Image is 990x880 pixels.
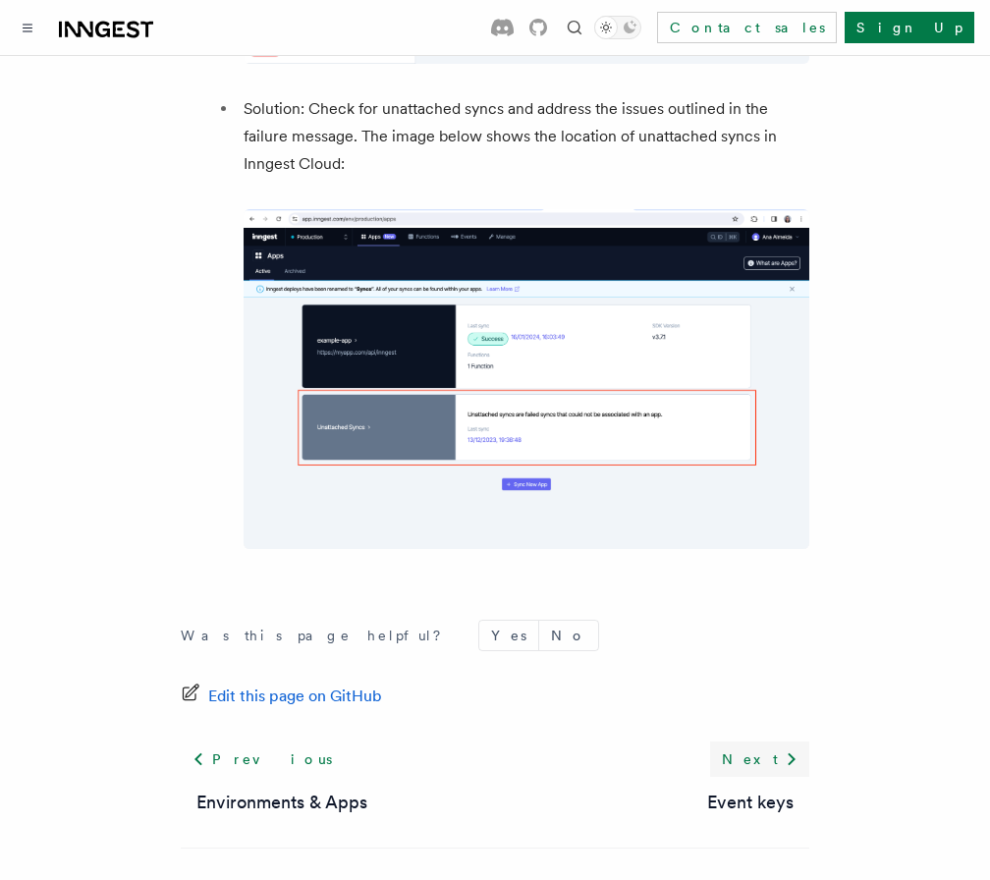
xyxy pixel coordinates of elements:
a: Previous [181,742,343,777]
button: Toggle dark mode [594,16,641,39]
p: Solution: Check for unattached syncs and address the issues outlined in the failure message. The ... [244,95,809,178]
a: Sign Up [845,12,974,43]
a: Edit this page on GitHub [181,683,382,710]
span: Edit this page on GitHub [208,683,382,710]
a: Event keys [707,789,794,816]
a: Contact sales [657,12,837,43]
button: Find something... [563,16,586,39]
button: Yes [479,621,538,650]
a: Next [710,742,809,777]
img: Inngest Cloud screen with unattached syncs [244,209,809,549]
button: No [539,621,598,650]
button: Toggle navigation [16,16,39,39]
p: Was this page helpful? [181,626,455,645]
a: Environments & Apps [196,789,367,816]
